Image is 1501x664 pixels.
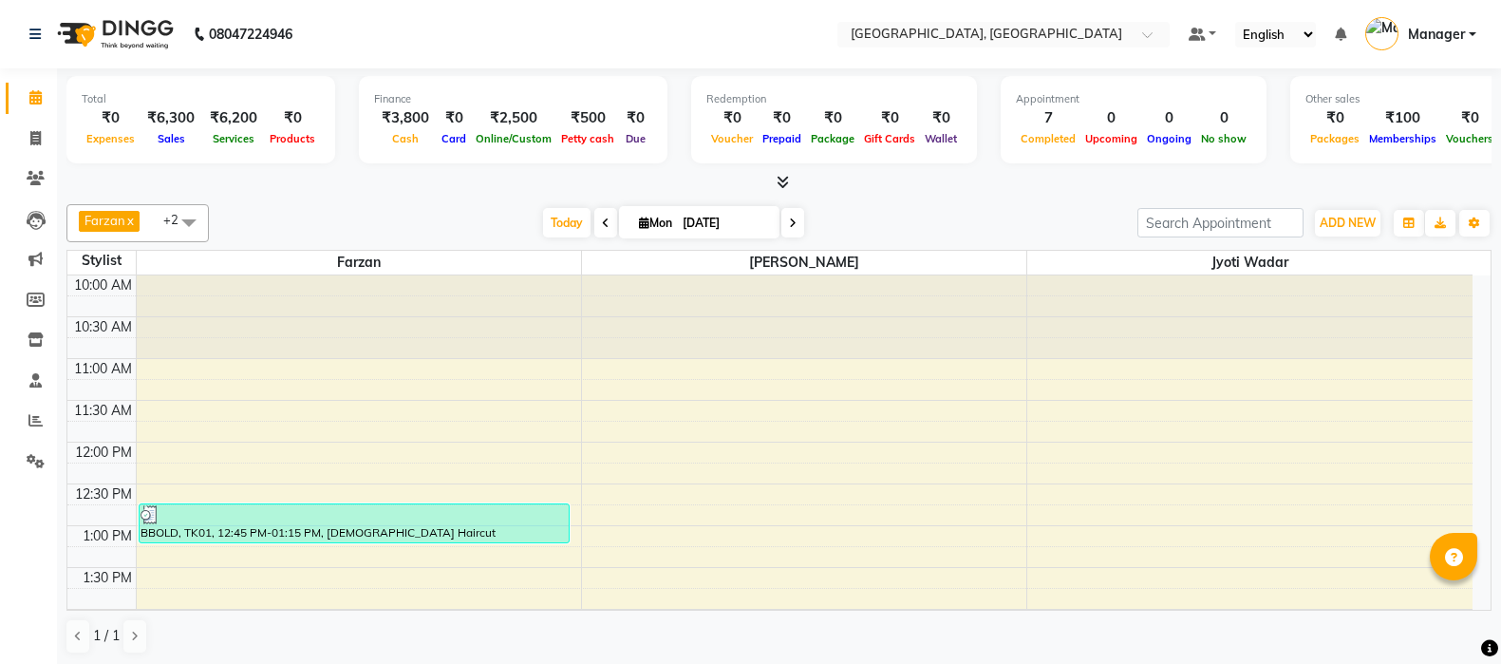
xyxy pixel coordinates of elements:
div: 10:00 AM [70,275,136,295]
span: Package [806,132,859,145]
input: Search Appointment [1137,208,1304,237]
div: Stylist [67,251,136,271]
span: Completed [1016,132,1080,145]
span: Online/Custom [471,132,556,145]
div: ₹0 [1305,107,1364,129]
span: +2 [163,212,193,227]
span: Voucher [706,132,758,145]
div: ₹6,300 [140,107,202,129]
div: 0 [1142,107,1196,129]
div: ₹0 [920,107,962,129]
span: Jyoti wadar [1027,251,1473,275]
span: Products [265,132,320,145]
span: Mon [634,216,677,230]
span: Upcoming [1080,132,1142,145]
span: ADD NEW [1320,216,1376,230]
div: 12:30 PM [71,484,136,504]
span: Packages [1305,132,1364,145]
span: Expenses [82,132,140,145]
div: 7 [1016,107,1080,129]
div: ₹0 [758,107,806,129]
span: No show [1196,132,1251,145]
img: logo [48,8,178,61]
div: ₹0 [1441,107,1498,129]
input: 2025-09-01 [677,209,772,237]
a: x [125,213,134,228]
div: Finance [374,91,652,107]
span: Manager [1408,25,1465,45]
div: ₹0 [806,107,859,129]
span: Vouchers [1441,132,1498,145]
div: 11:30 AM [70,401,136,421]
span: Petty cash [556,132,619,145]
div: ₹0 [706,107,758,129]
span: Ongoing [1142,132,1196,145]
div: ₹3,800 [374,107,437,129]
div: ₹500 [556,107,619,129]
span: Prepaid [758,132,806,145]
div: 11:00 AM [70,359,136,379]
div: BBOLD, TK01, 12:45 PM-01:15 PM, [DEMOGRAPHIC_DATA] Haircut [140,504,570,542]
span: Today [543,208,591,237]
iframe: chat widget [1421,588,1482,645]
span: 1 / 1 [93,626,120,646]
div: Redemption [706,91,962,107]
div: ₹2,500 [471,107,556,129]
div: ₹6,200 [202,107,265,129]
div: Appointment [1016,91,1251,107]
button: ADD NEW [1315,210,1380,237]
div: Total [82,91,320,107]
div: 1:30 PM [79,568,136,588]
span: Sales [153,132,190,145]
span: Farzan [137,251,581,275]
b: 08047224946 [209,8,292,61]
span: Services [208,132,259,145]
span: Card [437,132,471,145]
div: ₹100 [1364,107,1441,129]
div: ₹0 [859,107,920,129]
div: 10:30 AM [70,317,136,337]
div: 12:00 PM [71,443,136,463]
div: ₹0 [437,107,471,129]
span: [PERSON_NAME] [582,251,1026,275]
span: Due [621,132,650,145]
span: Memberships [1364,132,1441,145]
div: ₹0 [265,107,320,129]
span: Cash [387,132,423,145]
div: ₹0 [619,107,652,129]
div: 0 [1080,107,1142,129]
span: Gift Cards [859,132,920,145]
span: Farzan [84,213,125,228]
div: ₹0 [82,107,140,129]
span: Wallet [920,132,962,145]
div: 0 [1196,107,1251,129]
img: Manager [1365,17,1398,50]
div: 1:00 PM [79,526,136,546]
